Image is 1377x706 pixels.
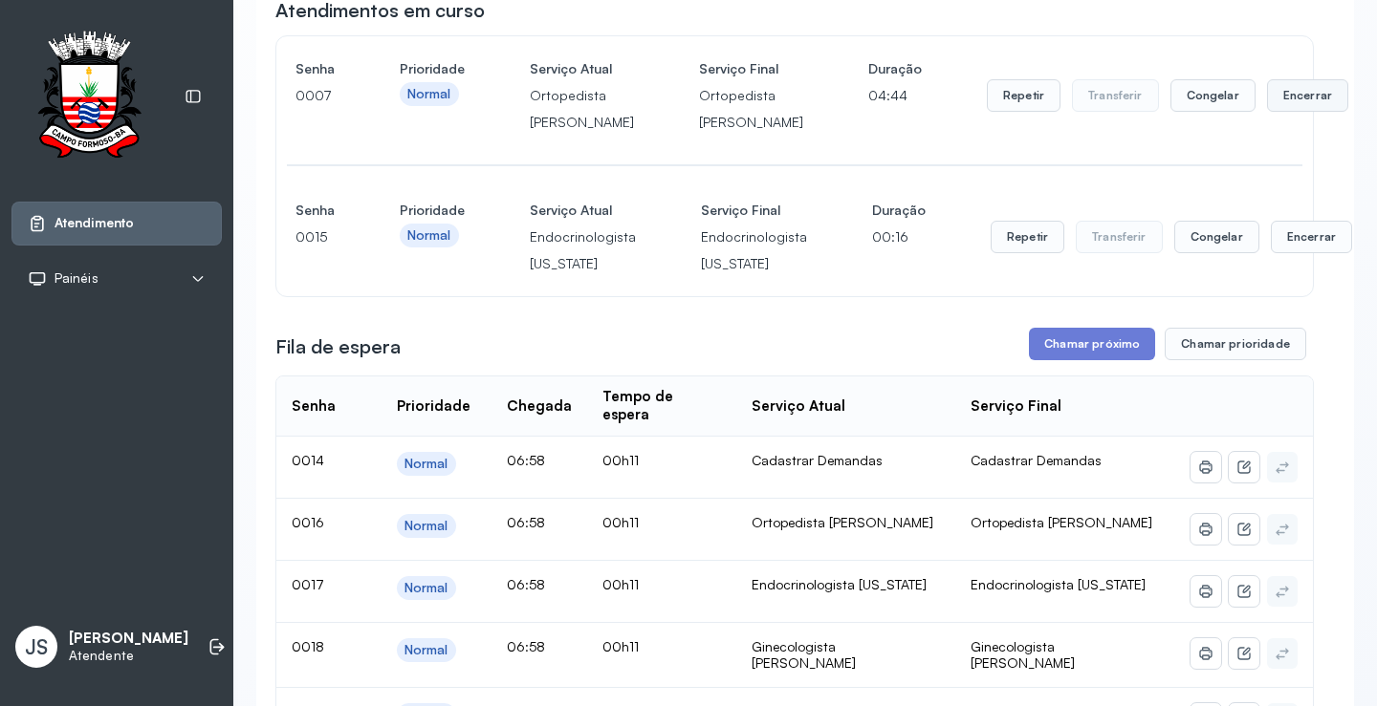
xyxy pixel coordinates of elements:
[530,197,636,224] h4: Serviço Atual
[292,397,336,416] div: Senha
[404,456,448,472] div: Normal
[752,452,940,469] div: Cadastrar Demandas
[971,576,1146,592] span: Endocrinologista [US_STATE]
[530,55,634,82] h4: Serviço Atual
[602,452,639,468] span: 00h11
[507,576,545,592] span: 06:58
[872,224,926,250] p: 00:16
[971,397,1061,416] div: Serviço Final
[699,55,803,82] h4: Serviço Final
[407,86,451,102] div: Normal
[295,55,335,82] h4: Senha
[397,397,470,416] div: Prioridade
[752,638,940,672] div: Ginecologista [PERSON_NAME]
[404,580,448,596] div: Normal
[872,197,926,224] h4: Duração
[507,452,545,468] span: 06:58
[1170,79,1256,112] button: Congelar
[295,197,335,224] h4: Senha
[987,79,1060,112] button: Repetir
[1072,79,1159,112] button: Transferir
[295,82,335,109] p: 0007
[530,224,636,277] p: Endocrinologista [US_STATE]
[295,224,335,250] p: 0015
[699,82,803,136] p: Ortopedista [PERSON_NAME]
[507,638,545,654] span: 06:58
[971,638,1075,672] span: Ginecologista [PERSON_NAME]
[602,638,639,654] span: 00h11
[407,227,451,244] div: Normal
[752,576,940,593] div: Endocrinologista [US_STATE]
[1271,221,1352,253] button: Encerrar
[868,82,922,109] p: 04:44
[1165,328,1306,360] button: Chamar prioridade
[602,388,721,424] div: Tempo de espera
[292,514,324,530] span: 0016
[404,518,448,534] div: Normal
[292,638,324,654] span: 0018
[1267,79,1348,112] button: Encerrar
[507,397,572,416] div: Chegada
[971,452,1102,468] span: Cadastrar Demandas
[971,514,1152,530] span: Ortopedista [PERSON_NAME]
[752,514,940,531] div: Ortopedista [PERSON_NAME]
[1076,221,1163,253] button: Transferir
[701,224,807,277] p: Endocrinologista [US_STATE]
[602,514,639,530] span: 00h11
[400,55,465,82] h4: Prioridade
[292,576,324,592] span: 0017
[1174,221,1259,253] button: Congelar
[404,642,448,658] div: Normal
[55,270,98,287] span: Painéis
[991,221,1064,253] button: Repetir
[28,214,206,233] a: Atendimento
[602,576,639,592] span: 00h11
[20,31,158,163] img: Logotipo do estabelecimento
[400,197,465,224] h4: Prioridade
[752,397,845,416] div: Serviço Atual
[275,333,401,360] h3: Fila de espera
[69,630,188,648] p: [PERSON_NAME]
[1029,328,1155,360] button: Chamar próximo
[530,82,634,136] p: Ortopedista [PERSON_NAME]
[507,514,545,530] span: 06:58
[868,55,922,82] h4: Duração
[701,197,807,224] h4: Serviço Final
[292,452,324,468] span: 0014
[69,648,188,664] p: Atendente
[55,215,134,231] span: Atendimento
